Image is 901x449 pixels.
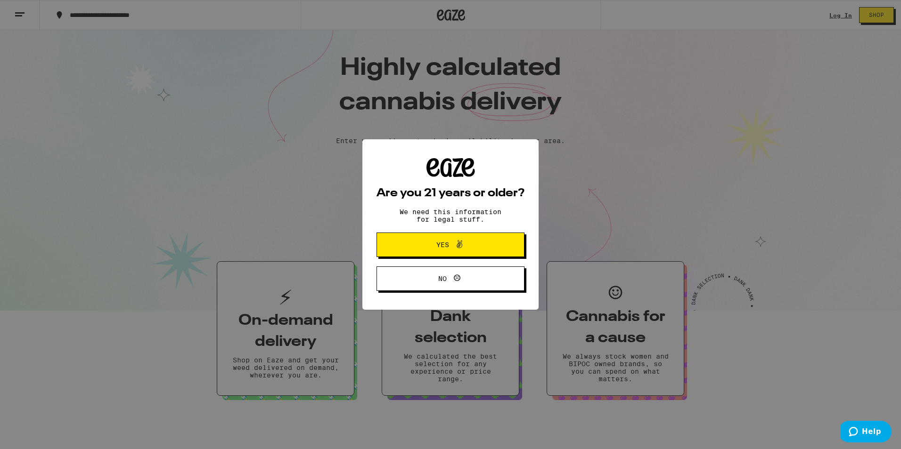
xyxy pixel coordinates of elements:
[392,208,509,223] p: We need this information for legal stuff.
[377,233,524,257] button: Yes
[438,275,447,282] span: No
[841,421,892,444] iframe: Opens a widget where you can find more information
[377,266,524,291] button: No
[436,241,449,248] span: Yes
[377,188,524,199] h2: Are you 21 years or older?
